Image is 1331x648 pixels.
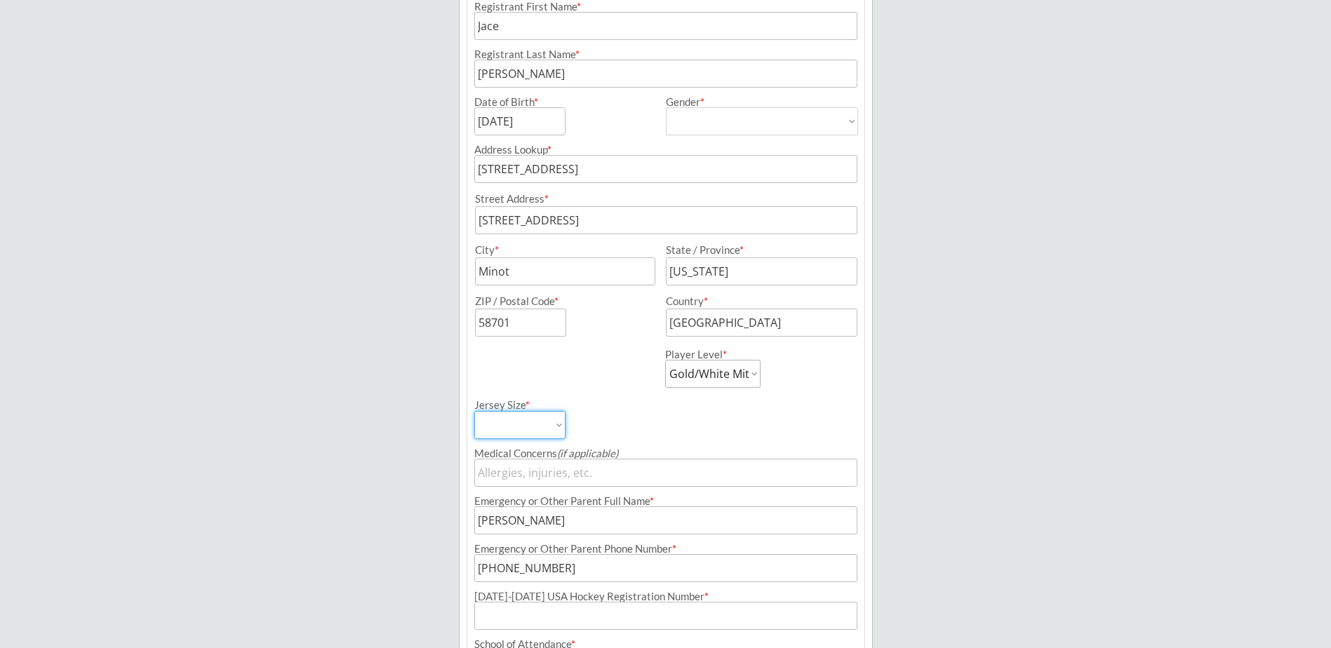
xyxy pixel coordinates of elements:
[475,194,857,204] div: Street Address
[475,245,653,255] div: City
[666,296,841,306] div: Country
[474,459,857,487] input: Allergies, injuries, etc.
[474,155,857,183] input: Street, City, Province/State
[474,49,857,60] div: Registrant Last Name
[474,544,857,554] div: Emergency or Other Parent Phone Number
[474,448,857,459] div: Medical Concerns
[557,447,618,459] em: (if applicable)
[474,1,857,12] div: Registrant First Name
[666,97,858,107] div: Gender
[474,496,857,506] div: Emergency or Other Parent Full Name
[665,349,761,360] div: Player Level
[474,400,547,410] div: Jersey Size
[474,591,857,602] div: [DATE]-[DATE] USA Hockey Registration Number
[666,245,841,255] div: State / Province
[474,144,857,155] div: Address Lookup
[474,97,547,107] div: Date of Birth
[475,296,653,306] div: ZIP / Postal Code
